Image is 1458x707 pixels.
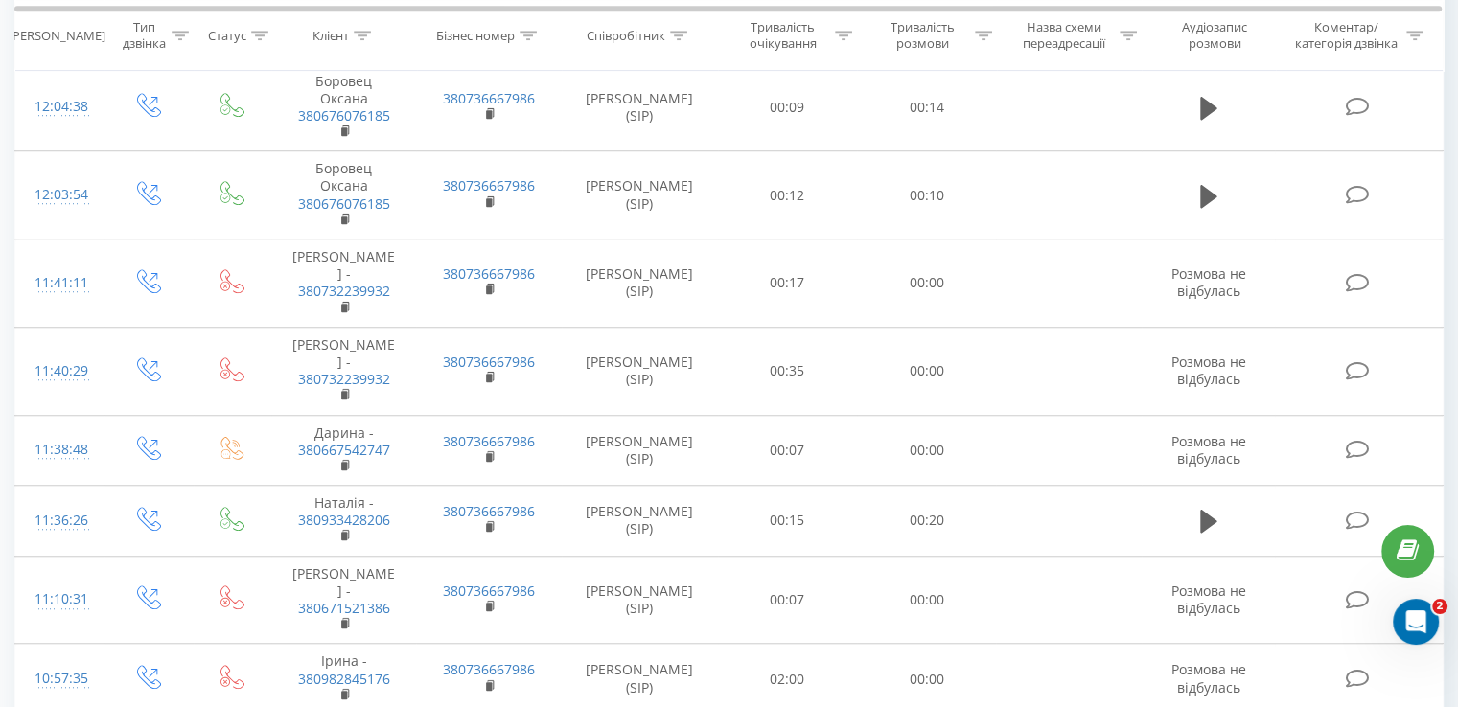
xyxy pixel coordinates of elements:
span: Розмова не відбулась [1171,264,1246,300]
a: 380982845176 [298,670,390,688]
td: 00:00 [857,239,996,328]
div: Тривалість очікування [735,20,831,53]
td: 00:09 [718,63,857,151]
td: 00:00 [857,415,996,486]
a: 380667542747 [298,441,390,459]
td: [PERSON_NAME] (SIP) [562,327,718,415]
td: 00:07 [718,556,857,644]
span: Розмова не відбулась [1171,660,1246,696]
td: 00:00 [857,327,996,415]
div: 11:38:48 [35,431,85,468]
td: [PERSON_NAME] - [271,239,416,328]
a: 380671521386 [298,599,390,617]
td: 00:07 [718,415,857,486]
div: 10:57:35 [35,660,85,697]
div: Статус [208,28,246,44]
td: [PERSON_NAME] - [271,556,416,644]
td: [PERSON_NAME] (SIP) [562,486,718,557]
span: Розмова не відбулась [1171,353,1246,388]
td: [PERSON_NAME] (SIP) [562,415,718,486]
a: 380732239932 [298,282,390,300]
iframe: Intercom live chat [1393,599,1439,645]
td: 00:17 [718,239,857,328]
td: 00:15 [718,486,857,557]
a: 380736667986 [443,264,535,283]
td: [PERSON_NAME] (SIP) [562,151,718,239]
div: Тип дзвінка [121,20,166,53]
div: Клієнт [312,28,349,44]
td: Дарина - [271,415,416,486]
td: 00:20 [857,486,996,557]
td: [PERSON_NAME] (SIP) [562,239,718,328]
a: 380732239932 [298,370,390,388]
td: Боровец Оксана [271,151,416,239]
td: 00:00 [857,556,996,644]
div: Тривалість розмови [874,20,970,53]
div: Назва схеми переадресації [1014,20,1115,53]
a: 380736667986 [443,176,535,194]
div: 11:36:26 [35,502,85,539]
a: 380676076185 [298,194,390,213]
div: 11:41:11 [35,264,85,302]
td: 00:12 [718,151,857,239]
a: 380736667986 [443,660,535,678]
span: Розмова не відбулась [1171,432,1246,468]
div: Коментар/категорія дзвінка [1289,20,1401,53]
div: Співробітник [587,28,665,44]
td: [PERSON_NAME] - [271,327,416,415]
div: 11:10:31 [35,581,85,618]
td: Наталія - [271,486,416,557]
div: Бізнес номер [436,28,515,44]
span: 2 [1432,599,1447,614]
div: [PERSON_NAME] [9,28,105,44]
a: 380736667986 [443,353,535,371]
a: 380736667986 [443,432,535,450]
a: 380736667986 [443,502,535,520]
div: Аудіозапис розмови [1159,20,1271,53]
td: Боровец Оксана [271,63,416,151]
div: 12:03:54 [35,176,85,214]
td: [PERSON_NAME] (SIP) [562,63,718,151]
a: 380736667986 [443,89,535,107]
td: 00:35 [718,327,857,415]
td: 00:14 [857,63,996,151]
a: 380933428206 [298,511,390,529]
span: Розмова не відбулась [1171,582,1246,617]
td: 00:10 [857,151,996,239]
div: 11:40:29 [35,353,85,390]
a: 380676076185 [298,106,390,125]
div: 12:04:38 [35,88,85,125]
td: [PERSON_NAME] (SIP) [562,556,718,644]
a: 380736667986 [443,582,535,600]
